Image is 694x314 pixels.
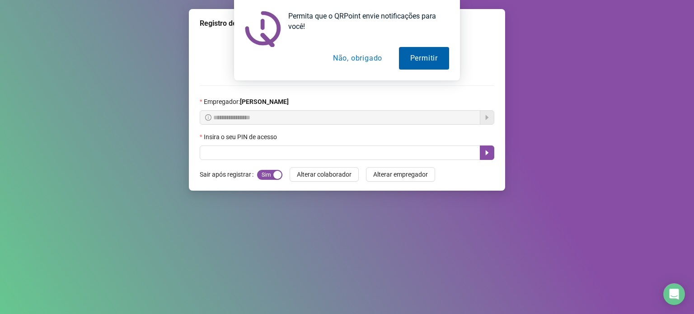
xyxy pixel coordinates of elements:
[483,149,491,156] span: caret-right
[399,47,449,70] button: Permitir
[281,11,449,32] div: Permita que o QRPoint envie notificações para você!
[205,114,211,121] span: info-circle
[297,169,352,179] span: Alterar colaborador
[290,167,359,182] button: Alterar colaborador
[204,97,289,107] span: Empregador :
[322,47,394,70] button: Não, obrigado
[373,169,428,179] span: Alterar empregador
[200,167,257,182] label: Sair após registrar
[245,11,281,47] img: notification icon
[366,167,435,182] button: Alterar empregador
[663,283,685,305] div: Open Intercom Messenger
[200,132,283,142] label: Insira o seu PIN de acesso
[240,98,289,105] strong: [PERSON_NAME]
